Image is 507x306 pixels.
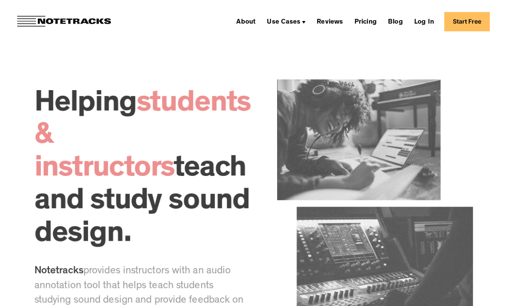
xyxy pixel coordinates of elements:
a: Start Free [444,12,490,31]
div: Use Cases [263,15,309,28]
a: Log In [411,15,437,28]
span: students & instructors [34,90,251,185]
a: About [233,15,259,28]
a: Pricing [351,15,380,28]
span: Notetracks [34,267,83,277]
div: Use Cases [267,19,300,26]
a: Blog [385,15,406,28]
h2: Helping teach and study sound design. [34,88,251,251]
a: Reviews [313,15,346,28]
